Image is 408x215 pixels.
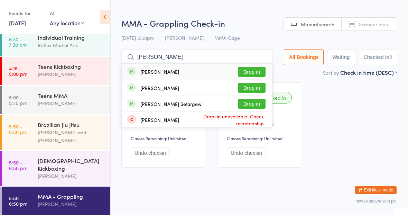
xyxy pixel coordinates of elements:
[38,99,104,107] div: [PERSON_NAME]
[2,86,110,114] a: 5:00 -5:45 pmTeens MMA[PERSON_NAME]
[2,57,110,85] a: 4:15 -5:00 pmTeens Kickboxing[PERSON_NAME]
[389,54,392,60] div: 2
[131,135,198,141] div: Classes Remaining: Unlimited
[284,49,324,65] button: All Bookings
[9,124,27,135] time: 5:50 - 6:50 pm
[238,99,266,109] button: Drop in
[9,65,27,77] time: 4:15 - 5:00 pm
[38,157,104,172] div: [DEMOGRAPHIC_DATA] Kickboxing
[38,41,104,49] div: Reflex Martial Arts
[38,172,104,180] div: [PERSON_NAME]
[38,200,104,208] div: [PERSON_NAME]
[9,95,27,106] time: 5:00 - 5:45 pm
[238,67,266,77] button: Drop in
[38,121,104,128] div: Brazilian Jiu Jitsu
[38,70,104,78] div: [PERSON_NAME]
[121,49,272,65] input: Search
[323,69,339,76] label: Sort by
[214,34,240,41] span: MMA Cage
[38,34,104,41] div: Individual Training
[140,69,179,74] div: [PERSON_NAME]
[9,36,27,47] time: 6:30 - 7:30 pm
[359,49,398,65] button: Checked in2
[255,92,292,104] div: Checked in
[9,195,27,206] time: 5:50 - 6:50 pm
[38,192,104,200] div: MMA - Grappling
[355,186,397,194] button: Exit kiosk mode
[50,8,84,19] div: At
[165,34,204,41] span: [PERSON_NAME]
[140,101,202,107] div: [PERSON_NAME] Setargew
[359,21,390,28] span: Scanner input
[38,128,104,144] div: [PERSON_NAME] and [PERSON_NAME]
[140,85,179,91] div: [PERSON_NAME]
[227,135,294,141] div: Classes Remaining: Unlimited
[9,8,43,19] div: Events for
[50,19,84,27] div: Any location
[121,34,154,41] span: [DATE] 5:50pm
[179,111,266,128] span: Drop-in unavailable: Check membership
[9,19,26,27] a: [DATE]
[2,28,110,56] a: 6:30 -7:30 pmIndividual TrainingReflex Martial Arts
[121,17,397,29] h2: MMA - Grappling Check-in
[355,199,397,204] button: how to secure with pin
[140,117,179,123] div: [PERSON_NAME]
[301,21,334,28] span: Manual search
[2,115,110,150] a: 5:50 -6:50 pmBrazilian Jiu Jitsu[PERSON_NAME] and [PERSON_NAME]
[38,92,104,99] div: Teens MMA
[2,151,110,186] a: 5:50 -6:50 pm[DEMOGRAPHIC_DATA] Kickboxing[PERSON_NAME]
[327,49,355,65] button: Waiting
[131,147,170,158] button: Undo checkin
[2,187,110,215] a: 5:50 -6:50 pmMMA - Grappling[PERSON_NAME]
[38,63,104,70] div: Teens Kickboxing
[340,69,397,76] div: Check in time (DESC)
[227,147,266,158] button: Undo checkin
[9,160,27,171] time: 5:50 - 6:50 pm
[238,83,266,93] button: Drop in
